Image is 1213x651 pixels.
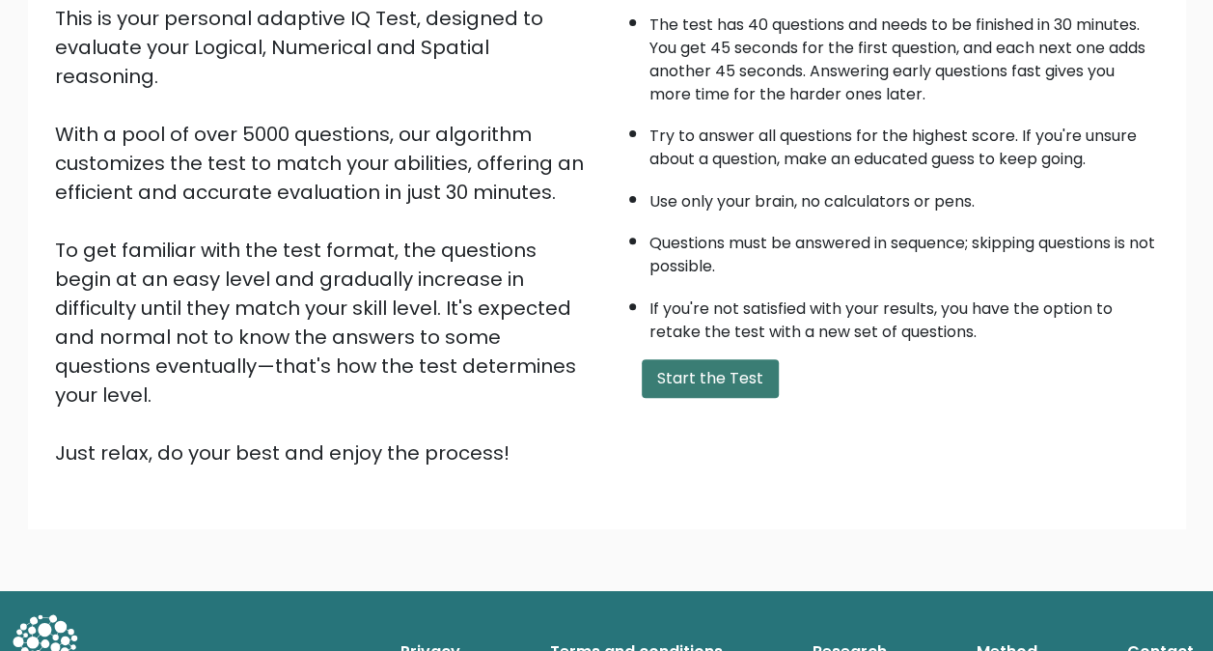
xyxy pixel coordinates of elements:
li: Questions must be answered in sequence; skipping questions is not possible. [649,222,1159,278]
div: This is your personal adaptive IQ Test, designed to evaluate your Logical, Numerical and Spatial ... [55,4,595,467]
li: Try to answer all questions for the highest score. If you're unsure about a question, make an edu... [649,115,1159,171]
li: The test has 40 questions and needs to be finished in 30 minutes. You get 45 seconds for the firs... [649,4,1159,106]
button: Start the Test [642,359,779,398]
li: If you're not satisfied with your results, you have the option to retake the test with a new set ... [649,288,1159,344]
li: Use only your brain, no calculators or pens. [649,181,1159,213]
